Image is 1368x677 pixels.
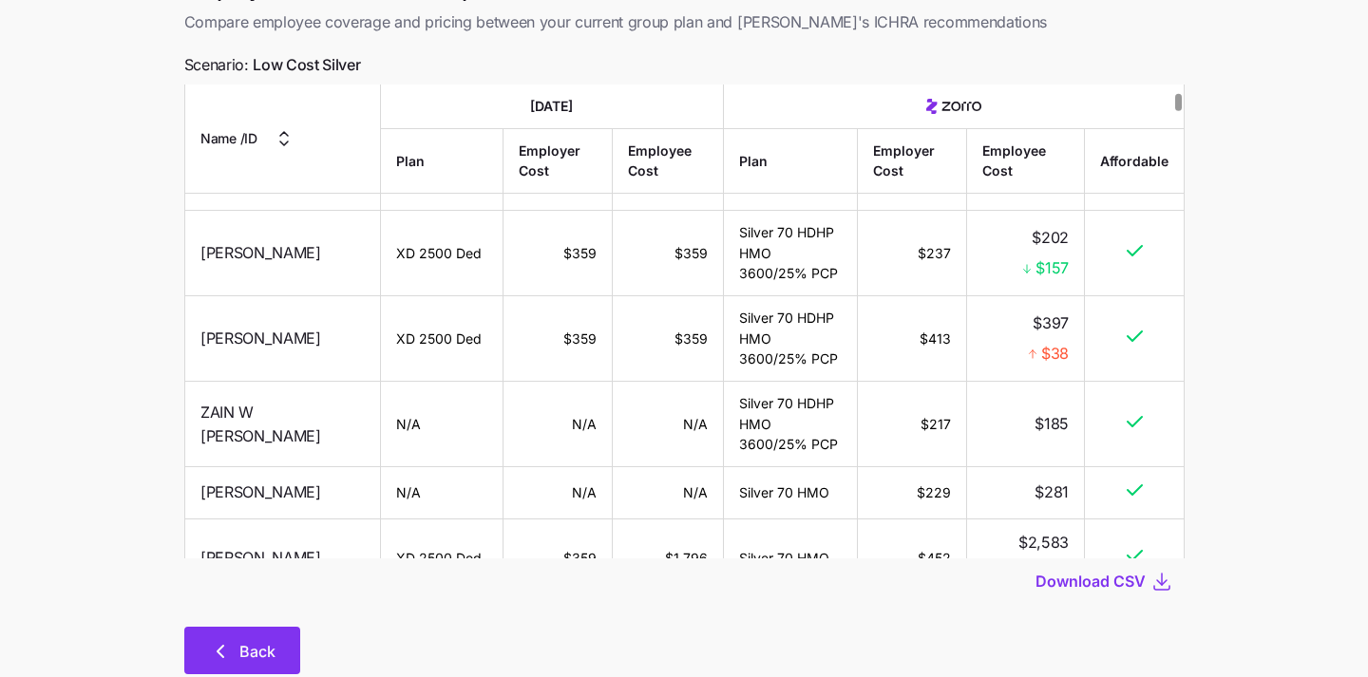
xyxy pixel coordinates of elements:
td: $237 [857,211,966,296]
span: $157 [1035,256,1069,280]
td: N/A [381,382,503,467]
td: $229 [857,467,966,519]
span: Low Cost Silver [253,53,360,77]
th: Plan [381,128,503,193]
span: [PERSON_NAME] [200,546,321,570]
span: $38 [1040,342,1068,366]
td: $359 [503,296,613,382]
button: Back [184,627,300,674]
td: $1,796 [613,519,723,598]
td: N/A [613,382,723,467]
td: XD 2500 Ded [381,519,503,598]
span: [PERSON_NAME] [200,327,321,350]
span: $281 [1035,480,1069,504]
span: $49 [1040,175,1068,198]
td: Silver 70 HDHP HMO 3600/25% PCP [723,211,857,296]
td: N/A [381,467,503,519]
th: Employee Cost [966,128,1084,193]
td: $452 [857,519,966,598]
span: $397 [1033,310,1069,334]
span: $202 [1032,225,1069,249]
td: Silver 70 HMO [723,519,857,598]
td: XD 2500 Ded [381,296,503,382]
td: XD 2500 Ded [381,211,503,296]
span: Scenario: [184,53,361,77]
span: [PERSON_NAME] [PERSON_NAME] [200,147,365,195]
th: Employer Cost [857,128,966,193]
td: $359 [503,519,613,598]
td: N/A [613,467,723,519]
th: Employee Cost [613,128,723,193]
span: Back [239,640,275,663]
span: ZAIN W [PERSON_NAME] [200,400,365,447]
td: $359 [613,296,723,382]
span: Download CSV [1035,570,1146,592]
th: [DATE] [381,85,723,129]
td: N/A [503,382,613,467]
td: $413 [857,296,966,382]
span: Compare employee coverage and pricing between your current group plan and [PERSON_NAME]'s ICHRA r... [184,10,1185,34]
td: Silver 70 HMO [723,467,857,519]
span: [PERSON_NAME] [200,241,321,265]
th: Plan [723,128,857,193]
span: [PERSON_NAME] [200,480,321,504]
span: $2,583 [1017,531,1068,555]
button: Download CSV [1035,570,1150,592]
button: Name /ID [200,127,295,150]
span: $185 [1035,412,1069,436]
td: $359 [613,211,723,296]
td: $217 [857,382,966,467]
td: N/A [503,467,613,519]
th: Employer Cost [503,128,613,193]
td: $359 [503,211,613,296]
span: Name / ID [200,128,257,149]
th: Affordable [1085,128,1184,193]
td: Silver 70 HDHP HMO 3600/25% PCP [723,296,857,382]
td: Silver 70 HDHP HMO 3600/25% PCP [723,382,857,467]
